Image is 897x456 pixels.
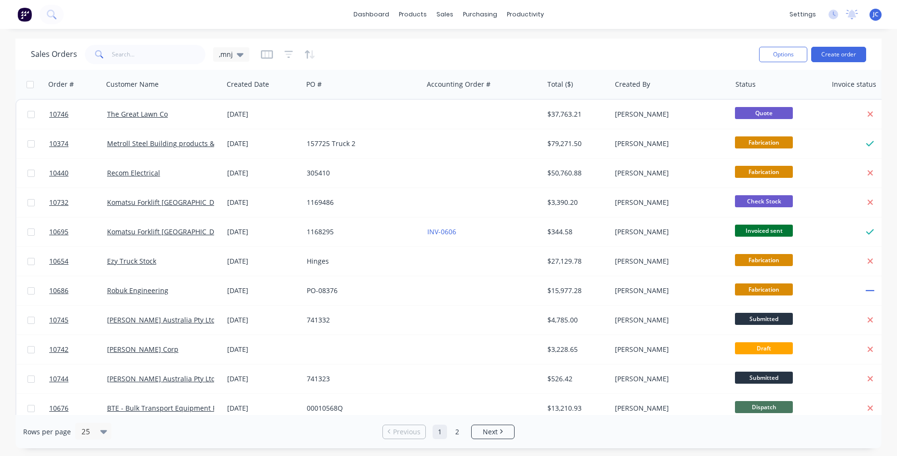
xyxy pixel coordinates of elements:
[49,345,68,354] span: 10742
[811,47,866,62] button: Create order
[393,427,421,437] span: Previous
[615,139,722,148] div: [PERSON_NAME]
[307,286,414,295] div: PO-08376
[107,227,228,236] a: Komatsu Forklift [GEOGRAPHIC_DATA]
[547,227,604,237] div: $344.58
[547,80,573,89] div: Total ($)
[307,403,414,413] div: 00010568Q
[547,315,604,325] div: $4,785.00
[832,80,876,89] div: Invoice status
[17,7,32,22] img: Factory
[547,374,604,384] div: $526.42
[49,256,68,266] span: 10654
[547,139,604,148] div: $79,271.50
[307,168,414,178] div: 305410
[735,136,793,148] span: Fabrication
[502,7,549,22] div: productivity
[107,139,246,148] a: Metroll Steel Building products & Solutions
[615,403,722,413] div: [PERSON_NAME]
[227,315,299,325] div: [DATE]
[227,286,299,295] div: [DATE]
[427,227,456,236] a: INV-0606
[49,286,68,295] span: 10686
[306,80,322,89] div: PO #
[227,403,299,413] div: [DATE]
[227,139,299,148] div: [DATE]
[49,168,68,178] span: 10440
[735,372,793,384] span: Submitted
[615,109,722,119] div: [PERSON_NAME]
[227,345,299,354] div: [DATE]
[615,168,722,178] div: [PERSON_NAME]
[307,198,414,207] div: 1169486
[547,403,604,413] div: $13,210.93
[227,80,269,89] div: Created Date
[735,401,793,413] span: Dispatch
[49,129,107,158] a: 10374
[107,168,160,177] a: Recom Electrical
[49,276,107,305] a: 10686
[735,254,793,266] span: Fabrication
[383,427,425,437] a: Previous page
[107,109,168,119] a: The Great Lawn Co
[615,198,722,207] div: [PERSON_NAME]
[432,7,458,22] div: sales
[23,427,71,437] span: Rows per page
[49,403,68,413] span: 10676
[307,315,414,325] div: 741332
[547,345,604,354] div: $3,228.65
[615,227,722,237] div: [PERSON_NAME]
[472,427,514,437] a: Next page
[49,159,107,188] a: 10440
[49,306,107,335] a: 10745
[49,217,107,246] a: 10695
[49,335,107,364] a: 10742
[615,256,722,266] div: [PERSON_NAME]
[107,403,234,413] a: BTE - Bulk Transport Equipment Pty Ltd
[107,345,178,354] a: [PERSON_NAME] Corp
[227,227,299,237] div: [DATE]
[759,47,807,62] button: Options
[735,283,793,295] span: Fabrication
[735,80,756,89] div: Status
[107,256,156,266] a: Ezy Truck Stock
[615,286,722,295] div: [PERSON_NAME]
[483,427,498,437] span: Next
[615,315,722,325] div: [PERSON_NAME]
[450,425,464,439] a: Page 2
[107,198,228,207] a: Komatsu Forklift [GEOGRAPHIC_DATA]
[107,286,168,295] a: Robuk Engineering
[227,374,299,384] div: [DATE]
[49,374,68,384] span: 10744
[547,109,604,119] div: $37,763.21
[107,315,216,324] a: [PERSON_NAME] Australia Pty Ltd
[735,166,793,178] span: Fabrication
[49,364,107,393] a: 10744
[785,7,821,22] div: settings
[615,345,722,354] div: [PERSON_NAME]
[307,256,414,266] div: Hinges
[31,50,77,59] h1: Sales Orders
[547,168,604,178] div: $50,760.88
[49,227,68,237] span: 10695
[547,286,604,295] div: $15,977.28
[107,374,216,383] a: [PERSON_NAME] Australia Pty Ltd
[433,425,447,439] a: Page 1 is your current page
[49,109,68,119] span: 10746
[873,10,879,19] span: JC
[227,109,299,119] div: [DATE]
[49,139,68,148] span: 10374
[394,7,432,22] div: products
[379,425,518,439] ul: Pagination
[615,374,722,384] div: [PERSON_NAME]
[49,247,107,276] a: 10654
[735,195,793,207] span: Check Stock
[307,374,414,384] div: 741323
[106,80,159,89] div: Customer Name
[735,313,793,325] span: Submitted
[48,80,74,89] div: Order #
[547,198,604,207] div: $3,390.20
[227,168,299,178] div: [DATE]
[458,7,502,22] div: purchasing
[307,139,414,148] div: 157725 Truck 2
